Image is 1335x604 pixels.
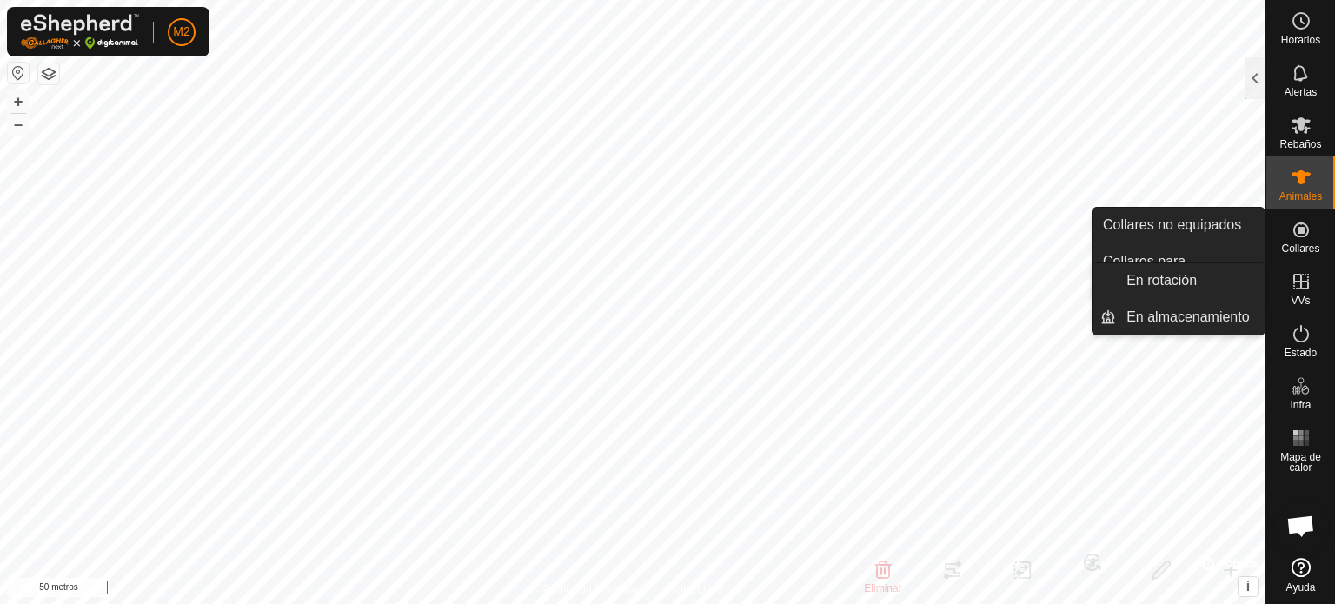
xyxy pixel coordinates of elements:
[543,583,643,595] font: Política de Privacidad
[21,14,139,50] img: Logotipo de Gallagher
[1093,244,1265,300] a: Collares para monitorizar
[1116,263,1265,298] a: En rotación
[1093,208,1265,242] a: Collares no equipados
[1093,300,1265,335] li: En almacenamiento
[1266,551,1335,600] a: Ayuda
[14,92,23,110] font: +
[14,115,23,133] font: –
[1285,86,1317,98] font: Alertas
[8,63,29,83] button: Restablecer mapa
[664,583,722,595] font: Contáctanos
[8,114,29,135] button: –
[1126,309,1249,324] font: En almacenamiento
[1246,579,1250,594] font: i
[1239,577,1258,596] button: i
[38,63,59,84] button: Capas del Mapa
[1093,263,1265,298] li: En rotación
[1281,242,1319,255] font: Collares
[1285,347,1317,359] font: Estado
[543,581,643,597] a: Política de Privacidad
[8,91,29,112] button: +
[1116,300,1265,335] a: En almacenamiento
[1281,34,1320,46] font: Horarios
[1103,254,1186,289] font: Collares para monitorizar
[664,581,722,597] a: Contáctanos
[1126,273,1197,288] font: En rotación
[173,24,189,38] font: M2
[1286,581,1316,594] font: Ayuda
[1279,138,1321,150] font: Rebaños
[1280,451,1321,474] font: Mapa de calor
[1275,500,1327,552] a: Chat abierto
[1291,295,1310,307] font: VVs
[1279,190,1322,202] font: Animales
[1290,399,1311,411] font: Infra
[1103,217,1241,232] font: Collares no equipados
